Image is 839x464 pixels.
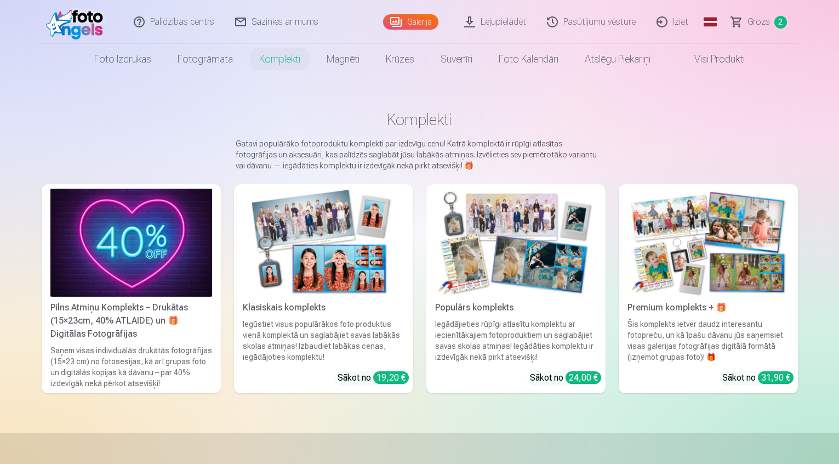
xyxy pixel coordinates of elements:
[243,189,404,297] img: Klasiskais komplekts
[373,44,427,75] a: Krūzes
[774,16,787,29] span: 2
[46,345,216,389] div: Saņem visas individuālās drukātās fotogrāfijas (15×23 cm) no fotosesijas, kā arī grupas foto un d...
[435,189,597,297] img: Populārs komplekts
[42,184,221,393] a: Pilns Atmiņu Komplekts – Drukātas (15×23cm, 40% ATLAIDE) un 🎁 Digitālas Fotogrāfijas Pilns Atmiņu...
[338,371,409,384] div: Sākot no
[246,44,313,75] a: Komplekti
[426,184,606,393] a: Populārs komplektsPopulārs komplektsIegādājieties rūpīgi atlasītu komplektu ar iecienītākajiem fo...
[664,44,758,75] a: Visi produkti
[50,110,789,129] h1: Komplekti
[81,44,164,75] a: Foto izdrukas
[566,371,601,384] div: 24,00 €
[627,189,789,297] img: Premium komplekts + 🎁
[572,44,664,75] a: Atslēgu piekariņi
[427,44,486,75] a: Suvenīri
[46,301,216,341] div: Pilns Atmiņu Komplekts – Drukātas (15×23cm, 40% ATLAIDE) un 🎁 Digitālas Fotogrāfijas
[373,371,409,384] div: 19,20 €
[722,371,794,384] div: Sākot no
[46,4,109,39] img: /fa1
[234,184,413,393] a: Klasiskais komplektsKlasiskais komplektsIegūstiet visus populārākos foto produktus vienā komplekt...
[238,301,409,314] div: Klasiskais komplekts
[164,44,246,75] a: Fotogrāmata
[313,44,373,75] a: Magnēti
[623,301,794,314] div: Premium komplekts + 🎁
[486,44,572,75] a: Foto kalendāri
[431,319,601,363] div: Iegādājieties rūpīgi atlasītu komplektu ar iecienītākajiem fotoproduktiem un saglabājiet savas sk...
[236,138,604,171] p: Gatavi populārāko fotoproduktu komplekti par izdevīgu cenu! Katrā komplektā ir rūpīgi atlasītas f...
[747,15,770,29] span: Grozs
[50,189,212,297] img: Pilns Atmiņu Komplekts – Drukātas (15×23cm, 40% ATLAIDE) un 🎁 Digitālas Fotogrāfijas
[383,14,438,30] a: Galerija
[431,301,601,314] div: Populārs komplekts
[530,371,601,384] div: Sākot no
[238,319,409,363] div: Iegūstiet visus populārākos foto produktus vienā komplektā un saglabājiet savas labākās skolas at...
[619,184,798,393] a: Premium komplekts + 🎁 Premium komplekts + 🎁Šis komplekts ietver daudz interesantu fotopreču, un k...
[758,371,794,384] div: 31,90 €
[623,319,794,363] div: Šis komplekts ietver daudz interesantu fotopreču, un kā īpašu dāvanu jūs saņemsiet visas galerija...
